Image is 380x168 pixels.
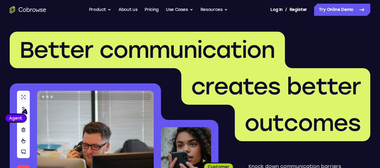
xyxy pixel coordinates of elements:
[270,4,282,16] a: Log In
[289,4,307,16] a: Register
[118,4,137,16] a: About us
[19,36,275,64] span: Better communication
[191,73,361,100] span: creates better
[245,109,361,137] span: outcomes
[314,4,370,16] a: Try Online Demo
[285,6,287,13] span: /
[145,4,159,16] a: Pricing
[10,6,46,13] a: Go to the home page
[89,4,111,16] button: Product
[200,4,228,16] button: Resources
[166,4,193,16] button: Use Cases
